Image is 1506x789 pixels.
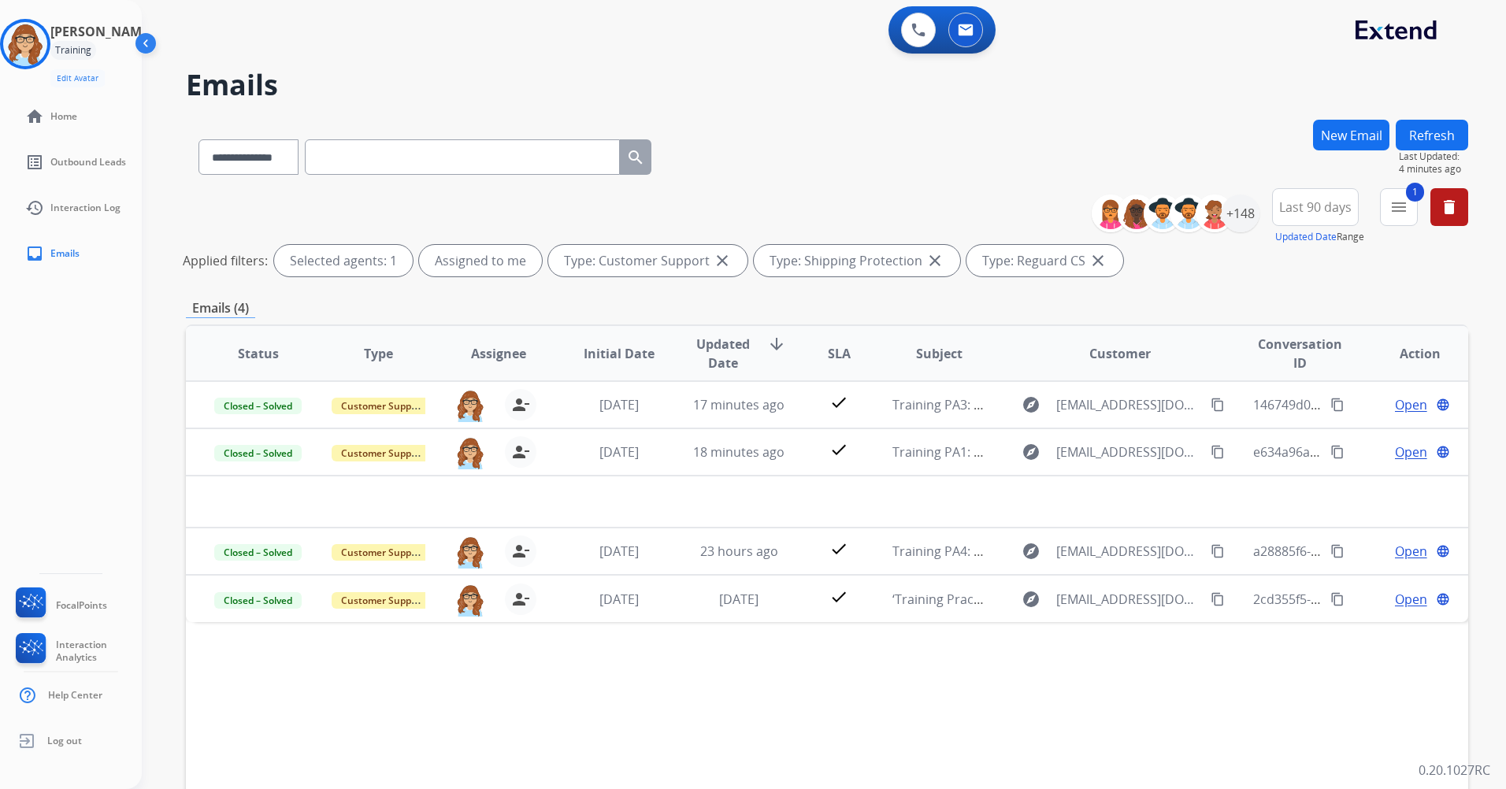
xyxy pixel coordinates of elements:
span: Closed – Solved [214,592,302,609]
mat-icon: language [1436,445,1450,459]
img: agent-avatar [454,389,486,422]
span: Last Updated: [1399,150,1468,163]
mat-icon: inbox [25,244,44,263]
mat-icon: explore [1022,395,1040,414]
button: Updated Date [1275,231,1337,243]
mat-icon: close [925,251,944,270]
span: Training PA1: Do Not Assign ([PERSON_NAME]) [892,443,1167,461]
span: Open [1395,443,1427,461]
mat-icon: list_alt [25,153,44,172]
img: agent-avatar [454,436,486,469]
img: agent-avatar [454,583,486,617]
span: Range [1275,230,1364,243]
span: 4 minutes ago [1399,163,1468,176]
th: Action [1348,326,1468,381]
div: Selected agents: 1 [274,245,413,276]
mat-icon: content_copy [1330,445,1345,459]
button: New Email [1313,120,1389,150]
img: avatar [3,22,47,66]
span: 17 minutes ago [693,396,785,413]
span: [DATE] [599,543,639,560]
mat-icon: explore [1022,443,1040,461]
mat-icon: explore [1022,542,1040,561]
mat-icon: person_remove [511,590,530,609]
span: Conversation ID [1253,335,1348,372]
mat-icon: content_copy [1330,398,1345,412]
button: Last 90 days [1272,188,1359,226]
mat-icon: content_copy [1211,592,1225,606]
span: [DATE] [599,396,639,413]
span: [EMAIL_ADDRESS][DOMAIN_NAME] [1056,590,1201,609]
button: Refresh [1396,120,1468,150]
p: 0.20.1027RC [1419,761,1490,780]
span: [DATE] [719,591,759,608]
span: 18 minutes ago [693,443,785,461]
mat-icon: content_copy [1211,544,1225,558]
p: Emails (4) [186,298,255,318]
mat-icon: arrow_downward [767,335,786,354]
span: Last 90 days [1279,204,1352,210]
span: ‘Training Practice – New Email’ [892,591,1071,608]
button: 1 [1380,188,1418,226]
h2: Emails [186,69,1468,101]
span: Help Center [48,689,102,702]
mat-icon: content_copy [1330,544,1345,558]
mat-icon: menu [1389,198,1408,217]
span: Closed – Solved [214,544,302,561]
a: FocalPoints [13,587,107,624]
span: [EMAIL_ADDRESS][DOMAIN_NAME] [1056,395,1201,414]
span: Closed – Solved [214,445,302,461]
h3: [PERSON_NAME] [50,22,153,41]
span: Subject [916,344,963,363]
span: Home [50,110,77,123]
mat-icon: close [713,251,732,270]
span: e634a96a-04d1-4937-8bd2-1602fccbe8f4 [1253,443,1491,461]
mat-icon: delete [1440,198,1459,217]
mat-icon: language [1436,398,1450,412]
span: Interaction Analytics [56,639,142,664]
span: Status [238,344,279,363]
span: Open [1395,395,1427,414]
div: Type: Customer Support [548,245,747,276]
span: Emails [50,247,80,260]
span: Training PA4: Do Not Assign ([PERSON_NAME]) [892,543,1167,560]
span: SLA [828,344,851,363]
span: Customer Support [332,398,434,414]
mat-icon: language [1436,592,1450,606]
span: Assignee [471,344,526,363]
span: [DATE] [599,591,639,608]
mat-icon: check [829,393,848,412]
div: Assigned to me [419,245,542,276]
span: 2cd355f5-8530-42b9-bc5d-2b1ff141ecac [1253,591,1488,608]
span: Open [1395,590,1427,609]
a: Interaction Analytics [13,633,142,669]
mat-icon: close [1089,251,1107,270]
span: Initial Date [584,344,655,363]
span: Customer Support [332,544,434,561]
span: a28885f6-4452-4550-bdf5-34d5506ce122 [1253,543,1491,560]
span: 1 [1406,183,1424,202]
mat-icon: history [25,198,44,217]
span: Closed – Solved [214,398,302,414]
span: [DATE] [599,443,639,461]
span: Outbound Leads [50,156,126,169]
mat-icon: check [829,587,848,606]
span: [EMAIL_ADDRESS][DOMAIN_NAME] [1056,542,1201,561]
span: 23 hours ago [700,543,778,560]
mat-icon: person_remove [511,395,530,414]
span: Type [364,344,393,363]
div: Type: Shipping Protection [754,245,960,276]
mat-icon: check [829,539,848,558]
mat-icon: explore [1022,590,1040,609]
mat-icon: content_copy [1211,398,1225,412]
mat-icon: search [626,148,645,167]
mat-icon: content_copy [1330,592,1345,606]
mat-icon: content_copy [1211,445,1225,459]
span: FocalPoints [56,599,107,612]
div: +148 [1222,194,1259,232]
button: Edit Avatar [50,69,105,87]
span: Updated Date [692,335,755,372]
mat-icon: home [25,107,44,126]
p: Applied filters: [183,251,268,270]
mat-icon: language [1436,544,1450,558]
